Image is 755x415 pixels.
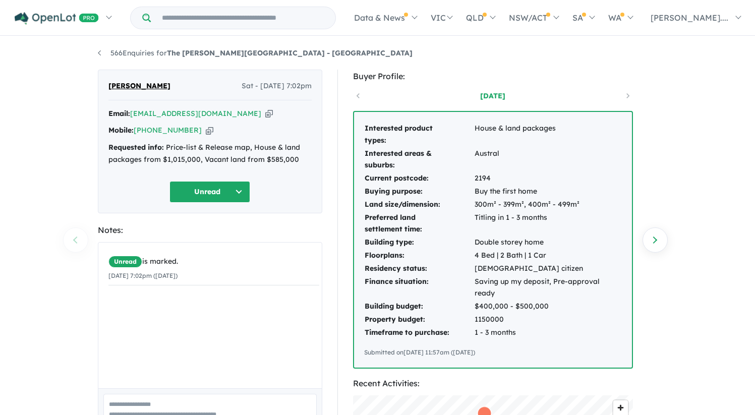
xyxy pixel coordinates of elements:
[108,109,130,118] strong: Email:
[364,198,474,211] td: Land size/dimension:
[364,122,474,147] td: Interested product types:
[353,70,633,83] div: Buyer Profile:
[364,326,474,339] td: Timeframe to purchase:
[364,275,474,301] td: Finance situation:
[134,126,202,135] a: [PHONE_NUMBER]
[474,172,622,185] td: 2194
[474,326,622,339] td: 1 - 3 months
[364,236,474,249] td: Building type:
[108,80,170,92] span: [PERSON_NAME]
[98,48,413,57] a: 566Enquiries forThe [PERSON_NAME][GEOGRAPHIC_DATA] - [GEOGRAPHIC_DATA]
[15,12,99,25] img: Openlot PRO Logo White
[108,142,312,166] div: Price-list & Release map, House & land packages from $1,015,000, Vacant land from $585,000
[474,262,622,275] td: [DEMOGRAPHIC_DATA] citizen
[353,377,633,390] div: Recent Activities:
[364,211,474,236] td: Preferred land settlement time:
[474,198,622,211] td: 300m² - 399m², 400m² - 499m²
[108,126,134,135] strong: Mobile:
[108,272,178,279] small: [DATE] 7:02pm ([DATE])
[108,143,164,152] strong: Requested info:
[364,249,474,262] td: Floorplans:
[169,181,250,203] button: Unread
[450,91,536,101] a: [DATE]
[474,236,622,249] td: Double storey home
[98,223,322,237] div: Notes:
[130,109,261,118] a: [EMAIL_ADDRESS][DOMAIN_NAME]
[153,7,333,29] input: Try estate name, suburb, builder or developer
[613,400,628,415] button: Zoom in
[265,108,273,119] button: Copy
[206,125,213,136] button: Copy
[474,122,622,147] td: House & land packages
[474,313,622,326] td: 1150000
[474,147,622,172] td: Austral
[108,256,319,268] div: is marked.
[98,47,658,60] nav: breadcrumb
[242,80,312,92] span: Sat - [DATE] 7:02pm
[364,185,474,198] td: Buying purpose:
[651,13,728,23] span: [PERSON_NAME]....
[474,249,622,262] td: 4 Bed | 2 Bath | 1 Car
[364,313,474,326] td: Property budget:
[364,147,474,172] td: Interested areas & suburbs:
[474,211,622,236] td: Titling in 1 - 3 months
[364,172,474,185] td: Current postcode:
[474,185,622,198] td: Buy the first home
[364,262,474,275] td: Residency status:
[474,275,622,301] td: Saving up my deposit, Pre-approval ready
[364,347,622,358] div: Submitted on [DATE] 11:57am ([DATE])
[364,300,474,313] td: Building budget:
[108,256,142,268] span: Unread
[474,300,622,313] td: $400,000 - $500,000
[167,48,413,57] strong: The [PERSON_NAME][GEOGRAPHIC_DATA] - [GEOGRAPHIC_DATA]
